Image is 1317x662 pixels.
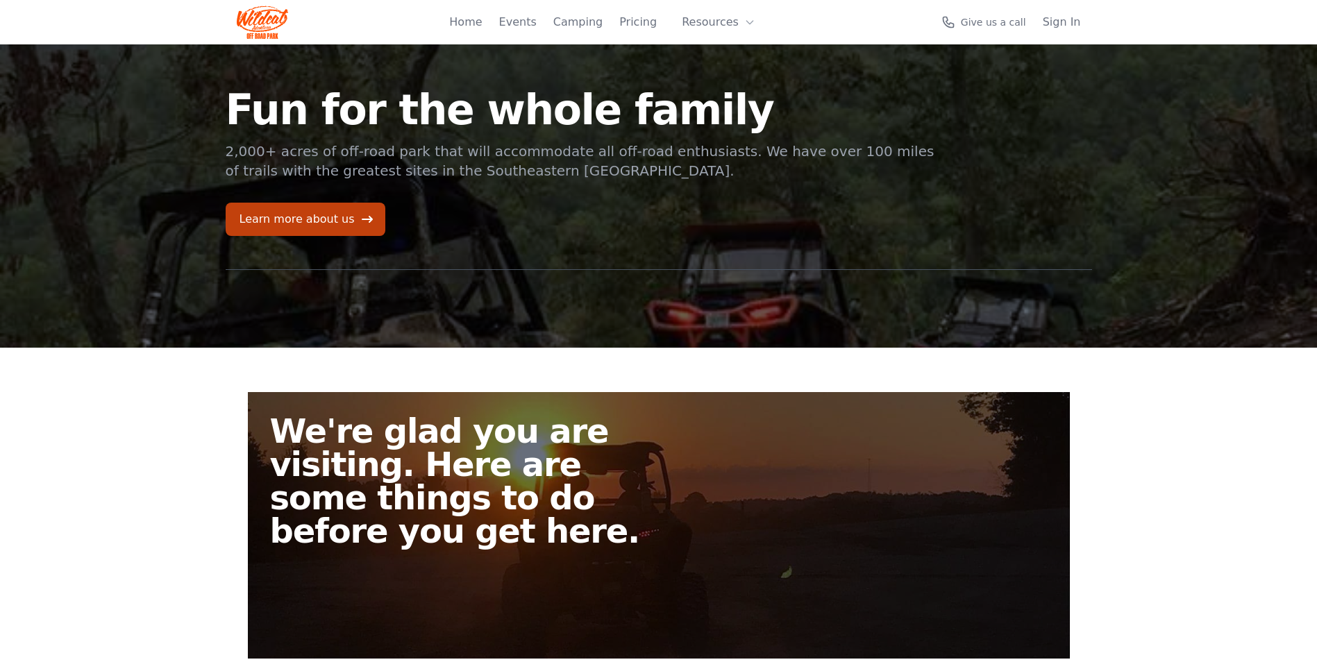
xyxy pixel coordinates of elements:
[270,414,670,548] h2: We're glad you are visiting. Here are some things to do before you get here.
[248,392,1070,659] a: We're glad you are visiting. Here are some things to do before you get here.
[449,14,482,31] a: Home
[226,203,385,236] a: Learn more about us
[941,15,1026,29] a: Give us a call
[237,6,289,39] img: Wildcat Logo
[619,14,657,31] a: Pricing
[499,14,537,31] a: Events
[226,142,937,180] p: 2,000+ acres of off-road park that will accommodate all off-road enthusiasts. We have over 100 mi...
[226,89,937,130] h1: Fun for the whole family
[553,14,603,31] a: Camping
[961,15,1026,29] span: Give us a call
[673,8,764,36] button: Resources
[1043,14,1081,31] a: Sign In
